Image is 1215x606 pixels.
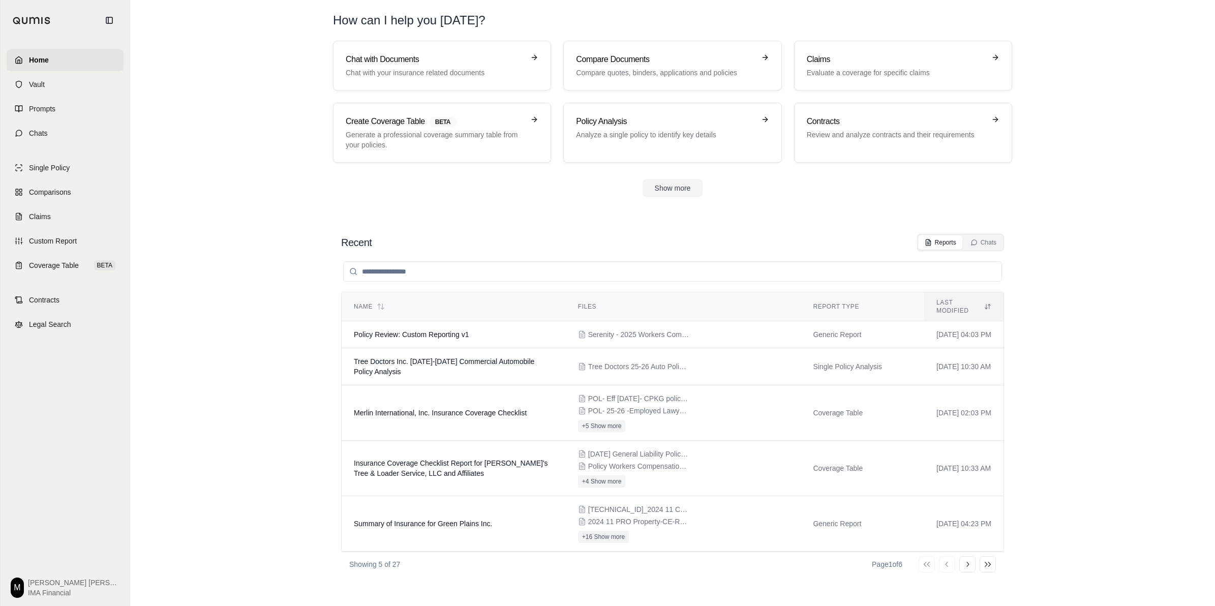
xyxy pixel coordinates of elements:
p: Generate a professional coverage summary table from your policies. [346,130,524,150]
span: Insurance Coverage Checklist Report for Michael's Tree & Loader Service, LLC and Affiliates [354,459,548,477]
a: Vault [7,73,124,96]
th: Files [566,292,801,321]
span: 29.2.6.2_2024 11 CGL POL.pdf [588,504,690,514]
a: ContractsReview and analyze contracts and their requirements [794,103,1012,163]
span: Serenity - 2025 Workers Compensation Policy - Hanover Insurance.pdf [588,329,690,340]
a: Create Coverage TableBETAGenerate a professional coverage summary table from your policies. [333,103,551,163]
div: Last modified [936,298,991,315]
a: Contracts [7,289,124,311]
span: Summary of Insurance for Green Plains Inc. [354,520,492,528]
span: Comparisons [29,187,71,197]
h3: Create Coverage Table [346,115,524,128]
span: Home [29,55,49,65]
button: +5 Show more [578,420,626,432]
span: Coverage Table [29,260,79,270]
div: Page 1 of 6 [872,559,902,569]
h3: Contracts [807,115,985,128]
span: Contracts [29,295,59,305]
td: [DATE] 10:33 AM [924,441,1004,496]
td: [DATE] 10:30 AM [924,348,1004,385]
td: Generic Report [801,321,924,348]
div: Chats [970,238,996,247]
a: Chat with DocumentsChat with your insurance related documents [333,41,551,90]
span: Policy Workers Compensation TN 9.9.2024-9.9.pdf [588,461,690,471]
p: Analyze a single policy to identify key details [576,130,754,140]
a: Home [7,49,124,71]
h3: Claims [807,53,985,66]
div: Name [354,302,554,311]
a: Coverage TableBETA [7,254,124,277]
span: Vault [29,79,45,89]
span: POL- 25-26 -Employed Lawyers Policy PHSD1797142005- Insured Copy.pdf [588,406,690,416]
p: Evaluate a coverage for specific claims [807,68,985,78]
h3: Policy Analysis [576,115,754,128]
h3: Chat with Documents [346,53,524,66]
span: IMA Financial [28,588,119,598]
p: Chat with your insurance related documents [346,68,524,78]
h3: Compare Documents [576,53,754,66]
a: Custom Report [7,230,124,252]
span: Legal Search [29,319,71,329]
td: Coverage Table [801,441,924,496]
span: Custom Report [29,236,77,246]
a: Claims [7,205,124,228]
a: Chats [7,122,124,144]
span: [PERSON_NAME] [PERSON_NAME] [28,578,119,588]
span: 2024 11 PRO Property-CE-RRS.pdf [588,517,690,527]
th: Report Type [801,292,924,321]
span: Tree Doctors Inc. 2025-2026 Commercial Automobile Policy Analysis [354,357,534,376]
td: [DATE] 04:03 PM [924,321,1004,348]
button: Show more [643,179,703,197]
span: Policy Review: Custom Reporting v1 [354,330,469,339]
button: Reports [919,235,962,250]
a: Prompts [7,98,124,120]
td: Generic Report [801,496,924,552]
button: +4 Show more [578,475,626,488]
h2: Recent [341,235,372,250]
span: Chats [29,128,48,138]
p: Showing 5 of 27 [349,559,400,569]
span: BETA [94,260,115,270]
td: [DATE] 04:23 PM [924,496,1004,552]
a: Comparisons [7,181,124,203]
div: Reports [925,238,956,247]
a: ClaimsEvaluate a coverage for specific claims [794,41,1012,90]
span: Prompts [29,104,55,114]
a: Policy AnalysisAnalyze a single policy to identify key details [563,103,781,163]
p: Review and analyze contracts and their requirements [807,130,985,140]
img: Qumis Logo [13,17,51,24]
span: 08-16-24 General Liability Policy.pdf [588,449,690,459]
button: Chats [964,235,1003,250]
span: Claims [29,211,51,222]
td: [DATE] 02:03 PM [924,385,1004,441]
td: Single Policy Analysis [801,348,924,385]
span: Tree Doctors 25-26 Auto Policy.PDF [588,361,690,372]
a: Legal Search [7,313,124,336]
span: Single Policy [29,163,70,173]
a: Compare DocumentsCompare quotes, binders, applications and policies [563,41,781,90]
h1: How can I help you [DATE]? [333,12,1012,28]
span: Merlin International, Inc. Insurance Coverage Checklist [354,409,527,417]
button: +16 Show more [578,531,629,543]
button: Collapse sidebar [101,12,117,28]
span: BETA [429,116,457,128]
div: M [11,578,24,598]
a: Single Policy [7,157,124,179]
span: POL- Eff 7.1.25- CPKG policy no. TCP702924010 - Insured Binder.pdf [588,393,690,404]
td: Coverage Table [801,385,924,441]
p: Compare quotes, binders, applications and policies [576,68,754,78]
